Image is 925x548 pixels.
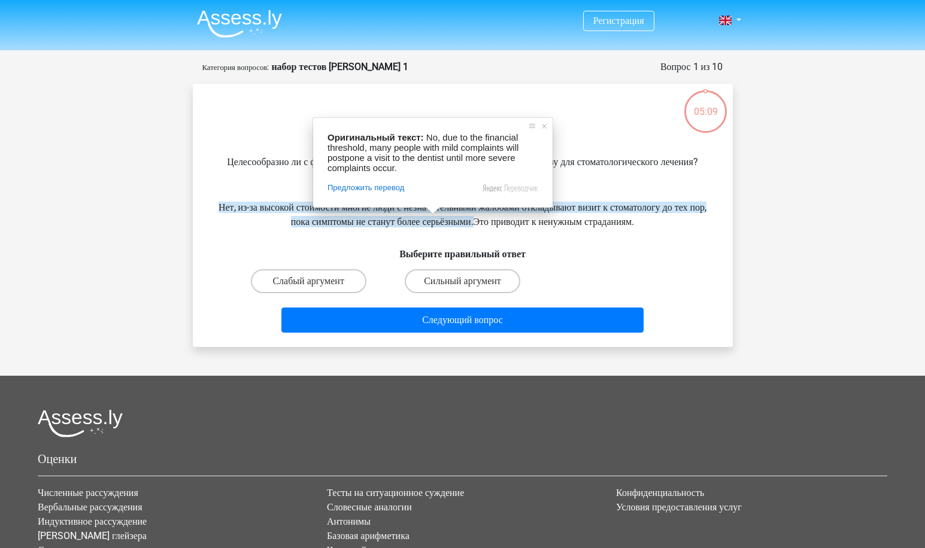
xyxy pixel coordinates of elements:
ya-tr-span: Оценки [38,452,77,466]
a: Антонимы [327,516,371,527]
ya-tr-span: Сильный аргумент [424,275,501,287]
ya-tr-span: набор тестов [PERSON_NAME] 1 [271,61,408,72]
span: No, due to the financial threshold, many people with mild complaints will postpone a visit to the... [327,132,521,173]
a: Вербальные рассуждения [38,501,142,513]
a: Тесты на ситуационное суждение [327,487,464,498]
a: [PERSON_NAME] глейзера [38,530,147,541]
ya-tr-span: Выберите правильный ответ [399,248,526,260]
button: Следующий вопрос [281,308,644,333]
span: Предложить перевод [327,182,404,193]
a: Базовая арифметика [327,530,410,541]
a: Условия предоставления услуг [616,501,742,513]
ya-tr-span: Это приводит к ненужным страданиям. [474,216,635,227]
ya-tr-span: Слабый аргумент [272,275,344,287]
a: Словесные аналогии [327,501,412,513]
a: Конфиденциальность [616,487,704,498]
img: Оценочный логотип [38,409,123,437]
a: Регистрация [593,15,644,26]
div: 05:09 [683,89,728,119]
span: Оригинальный текст: [327,132,424,142]
ya-tr-span: Нет, из-за высокой стоимости многие люди с незначительными жалобами откладывают визит к стоматоло... [219,202,706,227]
img: Оценивающе [197,10,282,38]
ya-tr-span: Категория вопросов: [202,63,269,72]
ya-tr-span: Вопрос 1 из 10 [660,61,723,72]
ya-tr-span: Следующий вопрос [422,314,503,325]
ya-tr-span: Целесообразно ли с финансовой точки зрения устанавливать высокую франшизу для стоматологического ... [227,156,698,168]
a: Численные рассуждения [38,487,138,498]
a: Индуктивное рассуждение [38,516,147,527]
